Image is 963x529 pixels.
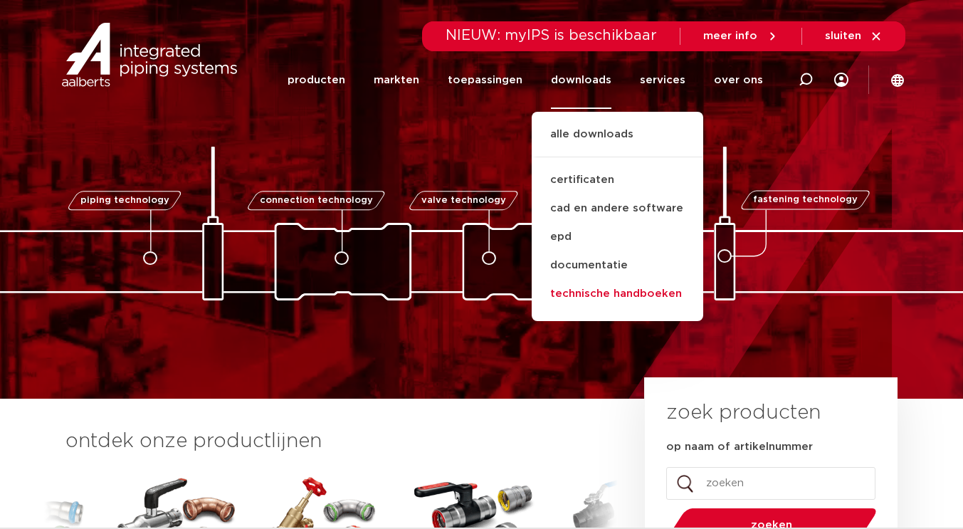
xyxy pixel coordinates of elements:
span: sluiten [825,31,861,41]
span: meer info [703,31,757,41]
a: markten [374,51,419,109]
label: op naam of artikelnummer [666,440,813,454]
input: zoeken [666,467,875,500]
a: documentatie [532,251,703,280]
a: services [640,51,685,109]
span: fastening technology [753,196,858,205]
div: my IPS [834,51,848,109]
a: producten [288,51,345,109]
a: meer info [703,30,779,43]
a: over ons [714,51,763,109]
a: certificaten [532,166,703,194]
a: epd [532,223,703,251]
span: NIEUW: myIPS is beschikbaar [446,28,657,43]
span: piping technology [80,196,169,205]
a: technische handboeken [532,280,703,308]
span: connection technology [259,196,372,205]
h3: ontdek onze productlijnen [65,427,596,456]
span: valve technology [421,196,506,205]
a: downloads [551,51,611,109]
nav: Menu [288,51,763,109]
a: alle downloads [532,126,703,157]
a: toepassingen [448,51,522,109]
a: cad en andere software [532,194,703,223]
a: sluiten [825,30,883,43]
h3: zoek producten [666,399,821,427]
